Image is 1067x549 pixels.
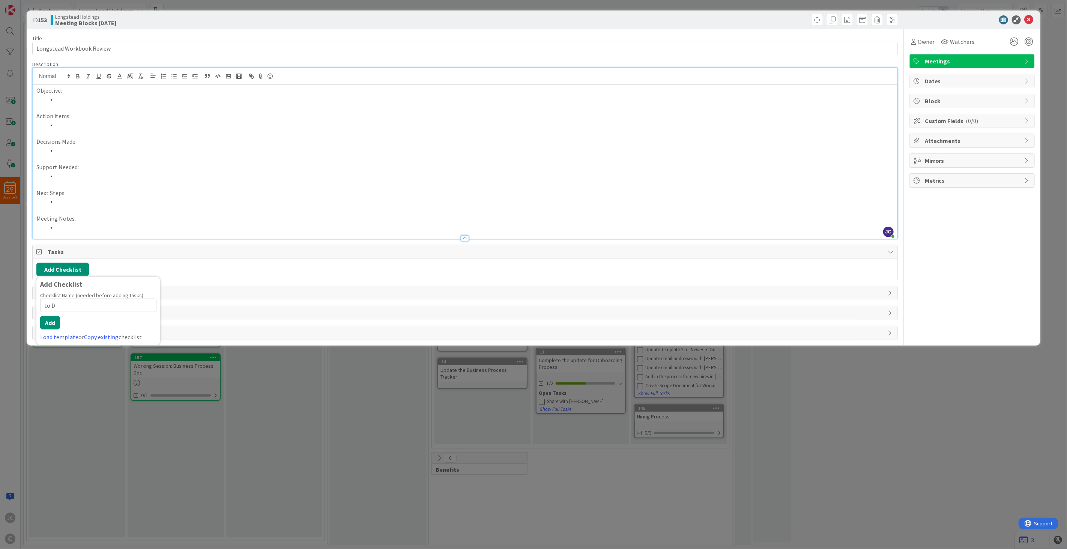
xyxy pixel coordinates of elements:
span: History [48,328,884,337]
p: Objective: [36,86,894,95]
span: Block [925,96,1021,105]
b: 153 [38,16,47,24]
span: Longstead Holdings [55,14,116,20]
p: Support Needed: [36,163,894,171]
p: Decisions Made: [36,137,894,146]
span: JC [883,227,894,237]
span: Custom Fields [925,116,1021,125]
span: Owner [918,37,935,46]
label: Title [32,35,42,42]
a: Copy existing [84,333,119,341]
span: Comments [48,308,884,317]
span: Meetings [925,57,1021,66]
button: Add [40,316,60,329]
a: Load template [40,333,78,341]
button: Add Checklist [36,263,89,276]
div: or checklist [40,332,156,341]
span: Support [16,1,34,10]
span: Description [32,61,58,68]
span: ID [32,15,47,24]
span: Attachments [925,136,1021,145]
p: Action items: [36,112,894,120]
span: Tasks [48,247,884,256]
p: Meeting Notes: [36,214,894,223]
span: Links [48,289,884,298]
span: ( 0/0 ) [966,117,978,125]
p: Next Steps: [36,189,894,197]
span: Watchers [950,37,975,46]
span: Mirrors [925,156,1021,165]
div: Add Checklist [40,281,156,288]
label: Checklist Name (needed before adding tasks) [40,292,143,299]
span: Dates [925,77,1021,86]
b: Meeting Blocks [DATE] [55,20,116,26]
span: Metrics [925,176,1021,185]
input: type card name here... [32,42,898,55]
